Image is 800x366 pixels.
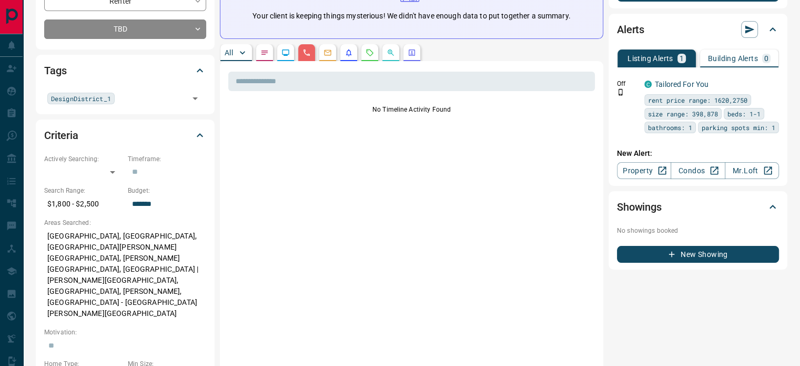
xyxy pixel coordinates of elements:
[44,218,206,227] p: Areas Searched:
[44,58,206,83] div: Tags
[128,154,206,164] p: Timeframe:
[702,122,775,133] span: parking spots min: 1
[617,21,644,38] h2: Alerts
[44,186,123,195] p: Search Range:
[648,95,747,105] span: rent price range: 1620,2750
[260,48,269,57] svg: Notes
[228,105,595,114] p: No Timeline Activity Found
[680,55,684,62] p: 1
[617,88,624,96] svg: Push Notification Only
[617,162,671,179] a: Property
[44,62,66,79] h2: Tags
[302,48,311,57] svg: Calls
[44,195,123,213] p: $1,800 - $2,500
[708,55,758,62] p: Building Alerts
[725,162,779,179] a: Mr.Loft
[617,199,662,215] h2: Showings
[44,19,206,39] div: TBD
[252,11,570,22] p: Your client is keeping things mysterious! We didn't have enough data to put together a summary.
[44,123,206,148] div: Criteria
[345,48,353,57] svg: Listing Alerts
[617,148,779,159] p: New Alert:
[727,108,761,119] span: beds: 1-1
[188,91,202,106] button: Open
[225,49,233,56] p: All
[617,226,779,235] p: No showings booked
[644,81,652,88] div: condos.ca
[648,122,692,133] span: bathrooms: 1
[617,194,779,220] div: Showings
[617,246,779,263] button: New Showing
[617,79,638,88] p: Off
[408,48,416,57] svg: Agent Actions
[617,17,779,42] div: Alerts
[387,48,395,57] svg: Opportunities
[128,186,206,195] p: Budget:
[323,48,332,57] svg: Emails
[44,127,78,144] h2: Criteria
[44,328,206,337] p: Motivation:
[655,80,708,88] a: Tailored For You
[648,108,718,119] span: size range: 398,878
[51,93,111,104] span: DesignDistrict_1
[671,162,725,179] a: Condos
[764,55,768,62] p: 0
[44,227,206,322] p: [GEOGRAPHIC_DATA], [GEOGRAPHIC_DATA], [GEOGRAPHIC_DATA][PERSON_NAME][GEOGRAPHIC_DATA], [PERSON_NA...
[44,154,123,164] p: Actively Searching:
[627,55,673,62] p: Listing Alerts
[366,48,374,57] svg: Requests
[281,48,290,57] svg: Lead Browsing Activity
